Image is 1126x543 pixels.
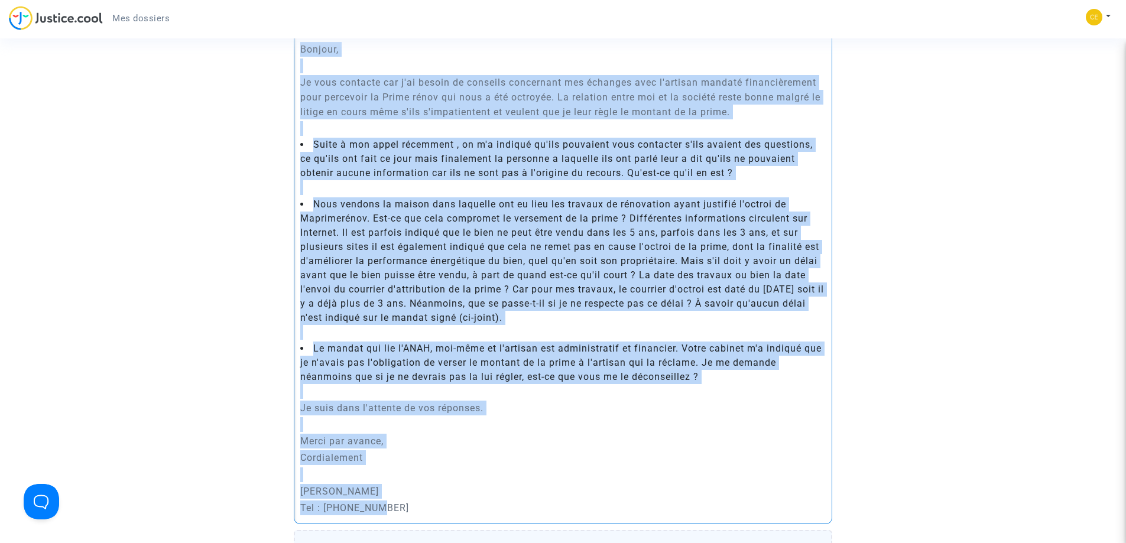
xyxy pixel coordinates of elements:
a: Mes dossiers [103,9,179,27]
li: Suite à mon appel récemment , on m'a indiqué qu'ils pouvaient vous contacter s'ils avaient des qu... [300,138,826,180]
li: Le mandat qui lie l'ANAH, moi-même et l'artisan est administratif et financier. Votre cabinet m'a... [300,342,826,384]
p: Merci par avance, [300,434,826,448]
img: 9c6654ac313e7353010d69b91a4b7849 [1086,9,1102,25]
p: Je suis dans l'attente de vos réponses. [300,401,826,415]
img: jc-logo.svg [9,6,103,30]
span: Mes dossiers [112,13,170,24]
p: Je vous contacte car j'ai besoin de conseils concernant mes échanges avec l'artisan mandaté finan... [300,75,826,119]
div: Rich Text Editor, main [294,32,832,524]
p: [PERSON_NAME] [300,484,826,499]
li: Nous vendons la maison dans laquelle ont eu lieu les travaux de rénovation ayant justifié l'octro... [300,197,826,325]
p: Tel : [PHONE_NUMBER] [300,500,826,515]
iframe: Help Scout Beacon - Open [24,484,59,519]
p: Cordialement [300,450,826,465]
p: Bonjour, [300,42,826,57]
